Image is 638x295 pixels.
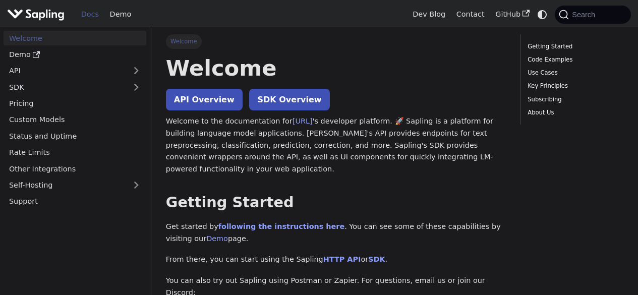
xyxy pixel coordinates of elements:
[368,255,385,263] a: SDK
[323,255,361,263] a: HTTP API
[166,34,202,48] span: Welcome
[166,34,505,48] nav: Breadcrumbs
[569,11,601,19] span: Search
[528,68,620,78] a: Use Cases
[555,6,630,24] button: Search (Command+K)
[166,115,505,175] p: Welcome to the documentation for 's developer platform. 🚀 Sapling is a platform for building lang...
[166,54,505,82] h1: Welcome
[528,95,620,104] a: Subscribing
[4,31,146,45] a: Welcome
[166,194,505,212] h2: Getting Started
[4,178,146,193] a: Self-Hosting
[166,89,243,110] a: API Overview
[528,55,620,65] a: Code Examples
[7,7,68,22] a: Sapling.aiSapling.ai
[4,129,146,143] a: Status and Uptime
[4,96,146,111] a: Pricing
[166,221,505,245] p: Get started by . You can see some of these capabilities by visiting our page.
[4,80,126,94] a: SDK
[126,64,146,78] button: Expand sidebar category 'API'
[4,112,146,127] a: Custom Models
[7,7,65,22] img: Sapling.ai
[249,89,329,110] a: SDK Overview
[528,108,620,117] a: About Us
[407,7,450,22] a: Dev Blog
[490,7,535,22] a: GitHub
[4,47,146,62] a: Demo
[4,194,146,209] a: Support
[206,234,228,243] a: Demo
[126,80,146,94] button: Expand sidebar category 'SDK'
[4,145,146,160] a: Rate Limits
[528,81,620,91] a: Key Principles
[451,7,490,22] a: Contact
[293,117,313,125] a: [URL]
[76,7,104,22] a: Docs
[218,222,344,230] a: following the instructions here
[4,161,146,176] a: Other Integrations
[4,64,126,78] a: API
[104,7,137,22] a: Demo
[166,254,505,266] p: From there, you can start using the Sapling or .
[528,42,620,51] a: Getting Started
[535,7,550,22] button: Switch between dark and light mode (currently system mode)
